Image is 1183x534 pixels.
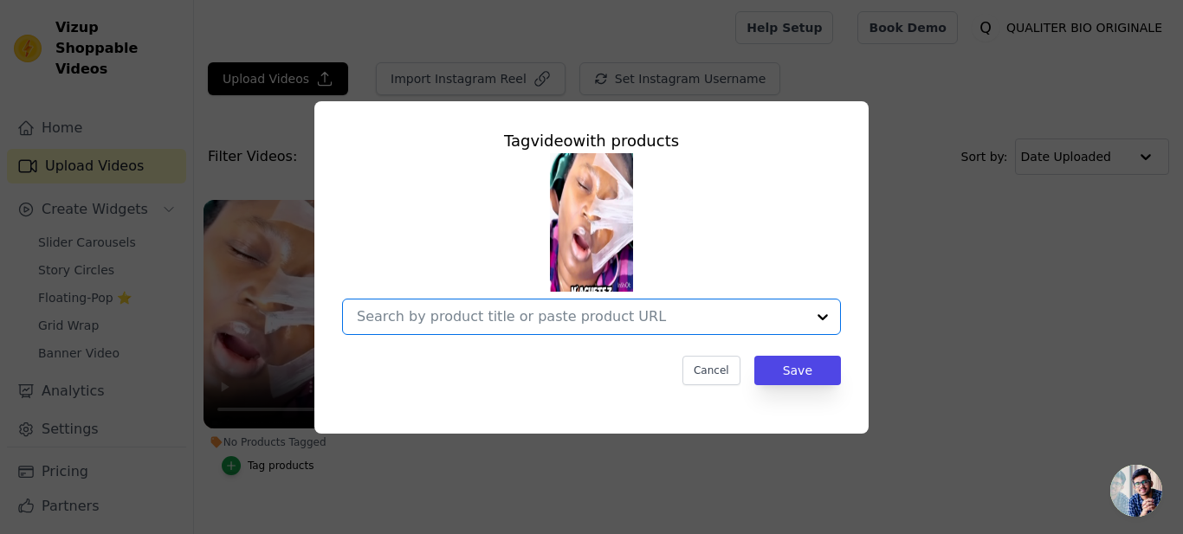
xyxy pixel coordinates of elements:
[550,153,633,292] img: tn-2ca57002efd84e159132b9d73b2fce86.png
[357,308,805,325] input: Search by product title or paste product URL
[682,356,740,385] button: Cancel
[342,129,841,153] div: Tag video with products
[754,356,841,385] button: Save
[1110,465,1162,517] div: Ouvrir le chat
